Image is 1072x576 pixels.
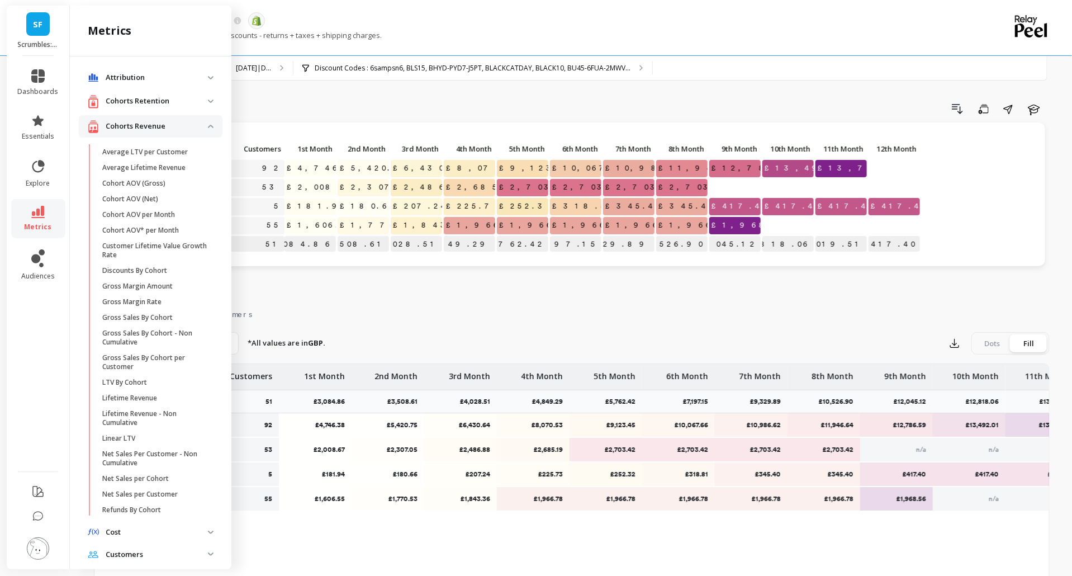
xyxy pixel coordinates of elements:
p: £8,070.53 [504,421,563,429]
p: 10th Month [762,141,814,157]
span: £2,685.19 [444,179,528,196]
img: navigation item icon [88,551,99,558]
div: Toggle SortBy [656,141,709,158]
p: 51 [265,397,279,406]
span: £8,070.53 [444,160,529,177]
span: n/a [916,446,926,454]
p: £1,966.78 [795,494,853,503]
p: Lifetime Revenue = gross sales - discounts - returns + taxes + shipping charges. [94,30,382,40]
span: n/a [989,446,999,454]
p: 8th Month [656,141,708,157]
p: 5th Month [497,141,548,157]
p: £345.40 [722,470,781,479]
img: down caret icon [208,553,214,556]
p: 11th Month [1025,364,1071,382]
p: Customers [230,364,272,382]
p: £3,508.61 [338,236,389,253]
p: £9,329.89 [750,397,788,406]
a: 92 [260,160,284,177]
img: api.shopify.svg [252,16,262,26]
p: Cohort AOV (Gross) [102,179,165,188]
span: £2,703.42 [656,179,738,196]
p: Cohorts Revenue [106,121,208,132]
p: Attribution [106,72,208,83]
p: 7th Month [603,141,654,157]
img: down caret icon [208,100,214,103]
span: metrics [25,223,52,232]
a: 55 [264,217,284,234]
span: £10,067.66 [550,160,634,177]
span: £13,492.01 [762,160,854,177]
p: 4th Month [444,141,495,157]
p: 12th Month [869,141,920,157]
span: £252.32 [497,198,560,215]
p: £1,770.53 [359,494,418,503]
p: £2,685.19 [504,445,563,454]
p: £2,703.42 [577,445,635,454]
p: 2nd Month [374,364,418,382]
span: 4th Month [446,144,492,153]
p: £318.81 [649,470,708,479]
nav: Tabs [94,300,1050,325]
p: Linear LTV [102,434,135,443]
span: £9,123.45 [497,160,581,177]
img: navigation item icon [88,73,99,82]
img: navigation item icon [88,120,99,134]
span: dashboards [18,87,59,96]
span: £417.40 [869,198,931,215]
p: £4,849.29 [444,236,495,253]
p: £417.40 [940,470,999,479]
span: £2,008.67 [284,179,365,196]
span: £225.73 [444,198,511,215]
p: Customers [106,549,208,560]
span: audiences [21,272,55,281]
img: profile picture [27,537,49,560]
p: Cohort AOV per Month [102,210,175,219]
span: £2,703.42 [603,179,685,196]
p: 3rd Month [449,364,490,382]
p: 8th Month [812,364,853,382]
p: 5th Month [594,364,635,382]
p: 2nd Month [338,141,389,157]
p: £12,045.12 [894,397,933,406]
p: 53 [264,445,272,454]
p: Cohort AOV* per Month [102,226,179,235]
span: £5,420.75 [338,160,415,177]
p: 51 [217,236,284,253]
p: Refunds By Cohort [102,506,161,514]
p: LTV By Cohort [102,378,147,387]
p: £7,197.15 [683,397,715,406]
p: Customers [217,141,284,157]
h2: metrics [88,23,131,39]
p: Lifetime Revenue - Non Cumulative [102,409,209,427]
span: £417.40 [709,198,771,215]
span: SF [34,18,43,31]
p: £4,028.51 [391,236,442,253]
span: £1,966.78 [444,217,533,234]
p: Scrumbles: Natural Pet Food [18,40,59,49]
p: £417.40 [869,236,920,253]
span: £1,966.78 [603,217,692,234]
p: £5,762.42 [605,397,642,406]
p: *All values are in [248,338,325,349]
img: navigation item icon [88,95,99,108]
p: Gross Sales By Cohort per Customer [102,353,209,371]
p: £9,123.45 [577,421,635,429]
p: 11th Month [815,141,867,157]
p: £1,966.78 [504,494,563,503]
p: £2,008.67 [286,445,345,454]
p: 3rd Month [391,141,442,157]
span: £417.40 [815,198,877,215]
a: 5 [272,198,284,215]
span: £11,946.64 [656,160,745,177]
p: £5,762.42 [497,236,548,253]
span: £207.24 [391,198,452,215]
p: Net Sales per Cohort [102,474,169,483]
p: [DATE]|D... [236,64,271,73]
p: Average LTV per Customer [102,148,188,157]
p: £7,197.15 [550,236,601,253]
p: Cost [106,527,208,538]
span: 9th Month [711,144,757,153]
span: £181.94 [284,198,354,215]
p: £1,843.36 [431,494,490,503]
